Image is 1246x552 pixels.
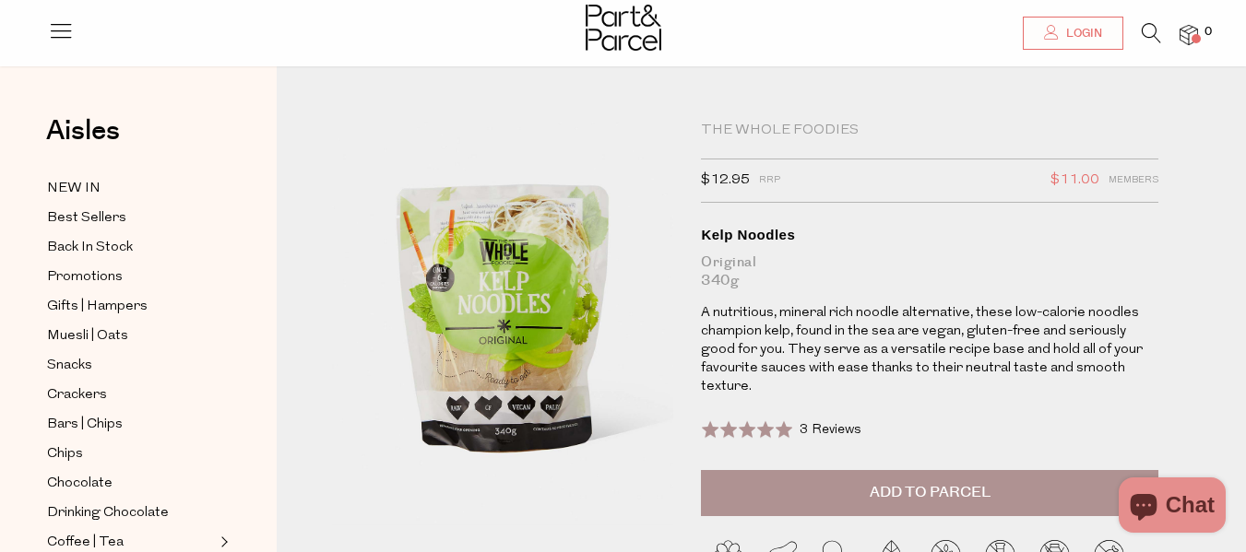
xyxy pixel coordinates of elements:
span: Promotions [47,266,123,288]
div: The Whole Foodies [701,122,1158,140]
a: NEW IN [47,177,215,200]
span: Gifts | Hampers [47,296,148,318]
a: Back In Stock [47,236,215,259]
a: Gifts | Hampers [47,295,215,318]
div: Original 340g [701,253,1158,290]
a: Login [1023,17,1123,50]
a: Aisles [46,117,120,163]
span: Chocolate [47,473,113,495]
span: Back In Stock [47,237,133,259]
span: Drinking Chocolate [47,502,169,524]
span: NEW IN [47,178,101,200]
a: Drinking Chocolate [47,501,215,524]
span: $11.00 [1050,169,1099,193]
span: RRP [759,169,780,193]
span: Bars | Chips [47,414,123,436]
span: Add to Parcel [870,482,991,503]
a: Chips [47,442,215,465]
a: Promotions [47,265,215,288]
button: Add to Parcel [701,470,1158,516]
span: $12.95 [701,169,750,193]
a: Muesli | Oats [47,324,215,347]
a: Best Sellers [47,206,215,229]
a: Bars | Chips [47,413,215,436]
img: Part&Parcel [586,5,661,51]
span: 3 Reviews [800,423,861,437]
a: 0 [1180,25,1198,44]
span: Muesli | Oats [47,325,128,347]
a: Chocolate [47,472,215,495]
span: Chips [47,443,83,465]
span: Login [1062,26,1102,41]
span: 0 [1200,24,1216,41]
span: Snacks [47,355,92,377]
inbox-online-store-chat: Shopify online store chat [1113,477,1231,537]
span: Members [1109,169,1158,193]
a: Crackers [47,383,215,406]
span: Crackers [47,384,107,406]
div: Kelp Noodles [701,226,1158,244]
img: Kelp Noodles [332,122,673,524]
span: Aisles [46,111,120,151]
a: Snacks [47,354,215,377]
span: Best Sellers [47,207,126,229]
p: A nutritious, mineral rich noodle alternative, these low-calorie noodles champion kelp, found in ... [701,304,1158,396]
